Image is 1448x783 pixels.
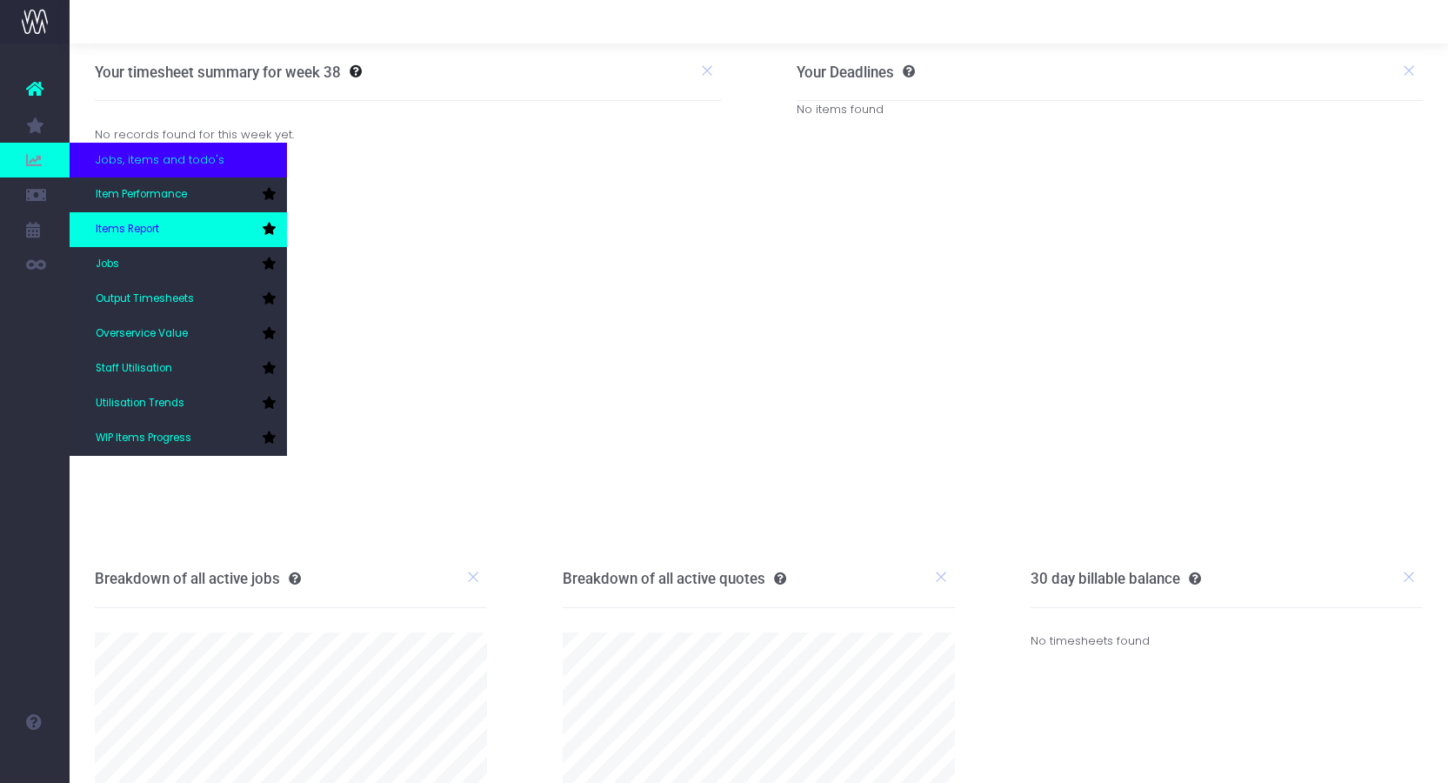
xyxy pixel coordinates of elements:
[96,151,224,169] span: Jobs, items and todo's
[96,361,172,377] span: Staff Utilisation
[70,177,287,212] a: Item Performance
[563,570,786,587] h3: Breakdown of all active quotes
[96,431,191,446] span: WIP Items Progress
[70,421,287,456] a: WIP Items Progress
[22,748,48,774] img: images/default_profile_image.png
[70,212,287,247] a: Items Report
[70,282,287,317] a: Output Timesheets
[96,326,188,342] span: Overservice Value
[96,222,159,238] span: Items Report
[70,351,287,386] a: Staff Utilisation
[70,386,287,421] a: Utilisation Trends
[96,291,194,307] span: Output Timesheets
[1031,608,1423,675] div: No timesheets found
[82,126,734,144] div: No records found for this week yet.
[96,396,184,412] span: Utilisation Trends
[797,64,915,81] h3: Your Deadlines
[96,187,187,203] span: Item Performance
[95,570,301,587] h3: Breakdown of all active jobs
[96,257,119,272] span: Jobs
[95,64,341,81] h3: Your timesheet summary for week 38
[797,101,1423,118] div: No items found
[70,317,287,351] a: Overservice Value
[70,247,287,282] a: Jobs
[1031,570,1201,587] h3: 30 day billable balance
